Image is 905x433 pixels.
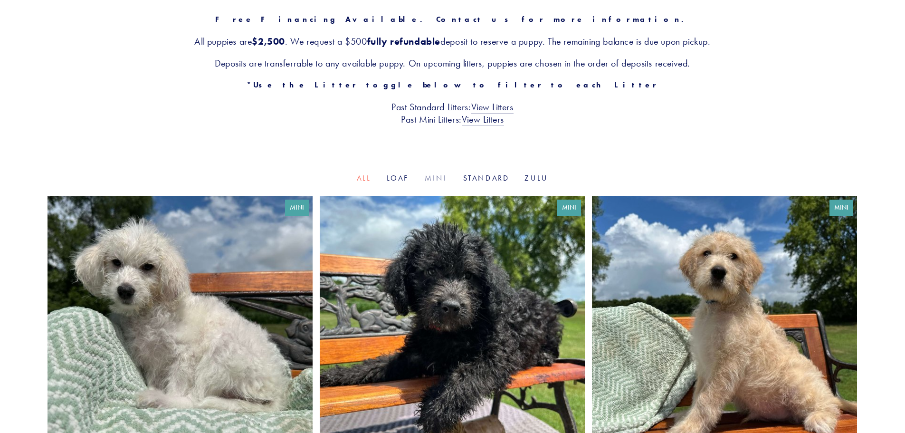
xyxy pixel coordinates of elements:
[462,114,504,126] a: View Litters
[215,15,690,24] strong: Free Financing Available. Contact us for more information.
[425,173,448,183] a: Mini
[524,173,548,183] a: Zulu
[367,36,441,47] strong: fully refundable
[471,101,514,114] a: View Litters
[387,173,410,183] a: Loaf
[48,35,857,48] h3: All puppies are . We request a $500 deposit to reserve a puppy. The remaining balance is due upon...
[247,80,658,89] strong: *Use the Litter toggle below to filter to each Litter
[463,173,510,183] a: Standard
[357,173,372,183] a: All
[48,57,857,69] h3: Deposits are transferrable to any available puppy. On upcoming litters, puppies are chosen in the...
[48,101,857,125] h3: Past Standard Litters: Past Mini Litters:
[252,36,285,47] strong: $2,500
